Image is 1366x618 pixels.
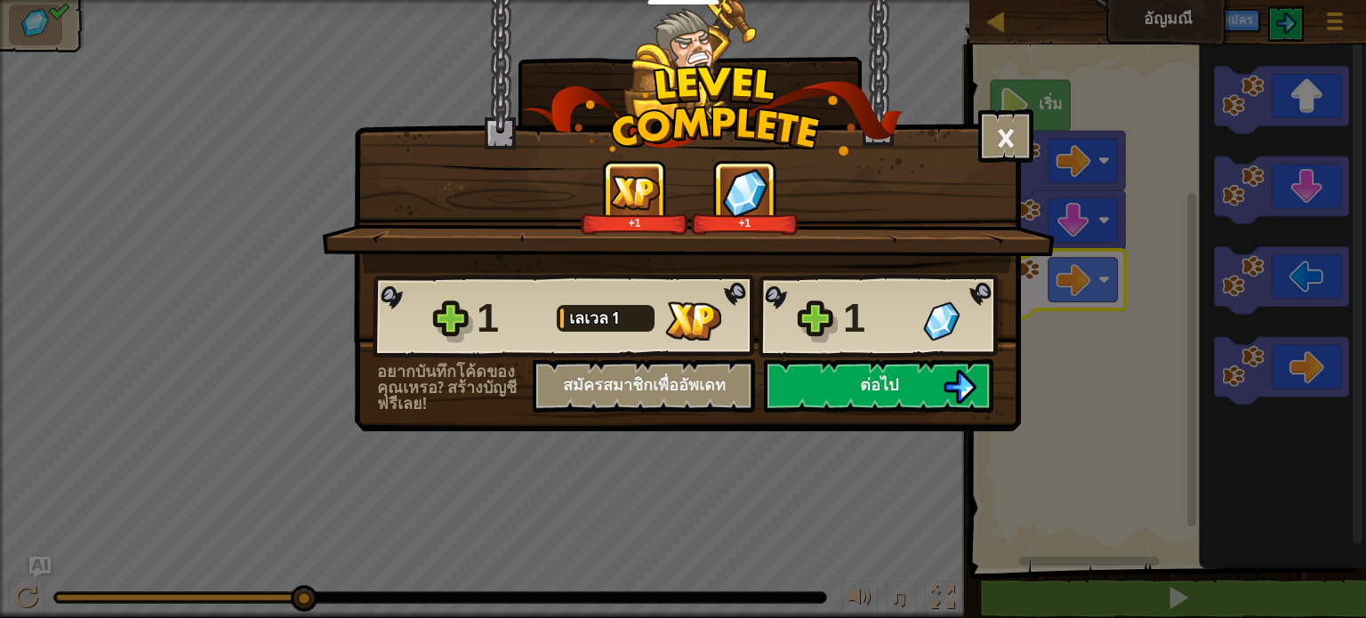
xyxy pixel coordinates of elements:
[584,216,685,229] div: +1
[978,109,1033,163] button: ×
[665,301,721,341] img: XP ที่ได้รับ
[695,216,795,229] div: +1
[377,364,533,412] div: อยากบันทึกโค้ดของคุณเหรอ? สร้างบัญชีฟรีเลย!
[612,307,619,329] span: 1
[843,290,912,347] div: 1
[722,168,768,217] img: อัญมณีที่ได้มา
[522,66,904,156] img: level_complete.png
[569,307,612,329] span: เลเวล
[943,370,976,404] img: ต่อไป
[923,301,960,341] img: อัญมณีที่ได้มา
[610,175,660,210] img: XP ที่ได้รับ
[764,359,993,413] button: ต่อไป
[477,290,546,347] div: 1
[533,359,755,413] button: สมัครสมาชิกเพื่ออัพเดท
[860,373,898,396] span: ต่อไป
